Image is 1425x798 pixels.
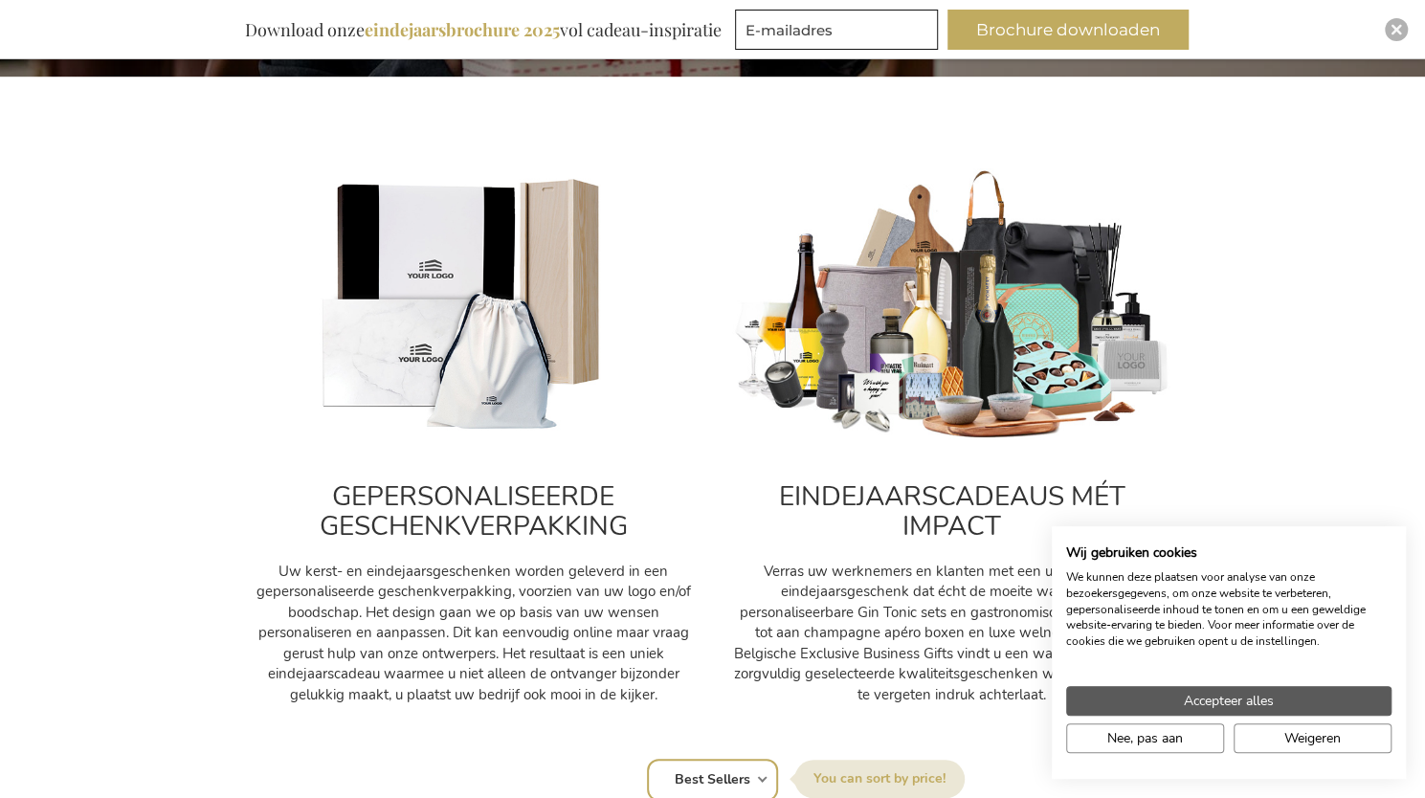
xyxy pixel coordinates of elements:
[732,168,1172,443] img: cadeau_personeel_medewerkers-kerst_1
[735,10,938,50] input: E-mailadres
[1284,728,1341,748] span: Weigeren
[1184,691,1274,711] span: Accepteer alles
[1066,544,1392,562] h2: Wij gebruiken cookies
[947,10,1189,50] button: Brochure downloaden
[254,562,694,705] p: Uw kerst- en eindejaarsgeschenken worden geleverd in een gepersonaliseerde geschenkverpakking, vo...
[1391,24,1402,35] img: Close
[732,562,1172,705] p: Verras uw werknemers en klanten met een uniek kerst- en eindejaarsgeschenk dat écht de moeite waa...
[1385,18,1408,41] div: Close
[1066,569,1392,650] p: We kunnen deze plaatsen voor analyse van onze bezoekersgegevens, om onze website te verbeteren, g...
[236,10,730,50] div: Download onze vol cadeau-inspiratie
[794,760,965,798] label: Sorteer op
[254,482,694,542] h2: GEPERSONALISEERDE GESCHENKVERPAKKING
[1107,728,1183,748] span: Nee, pas aan
[1066,723,1224,753] button: Pas cookie voorkeuren aan
[365,18,560,41] b: eindejaarsbrochure 2025
[732,482,1172,542] h2: EINDEJAARSCADEAUS MÉT IMPACT
[1066,686,1392,716] button: Accepteer alle cookies
[735,10,944,55] form: marketing offers and promotions
[1234,723,1392,753] button: Alle cookies weigeren
[254,168,694,443] img: Personalised_gifts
